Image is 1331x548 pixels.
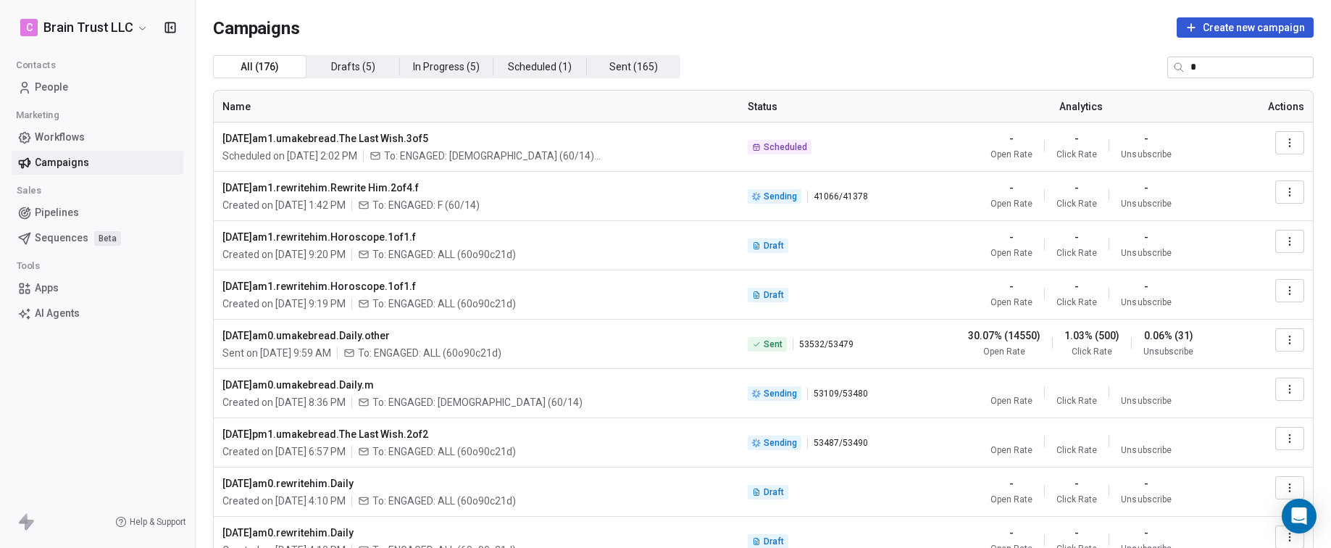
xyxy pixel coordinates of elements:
span: To: ENGAGED: ALL (60o90c21d) [358,346,501,360]
span: To: ENGAGED: ALL (60o90c21d) [372,444,516,459]
button: Create new campaign [1177,17,1314,38]
span: Draft [764,240,784,252]
span: Click Rate [1056,149,1097,160]
span: Draft [764,536,784,547]
span: Open Rate [990,247,1032,259]
span: - [1009,180,1014,195]
span: - [1144,476,1148,491]
span: Click Rate [1056,198,1097,209]
span: Created on [DATE] 8:36 PM [222,395,346,410]
span: Open Rate [990,296,1032,308]
span: - [1075,476,1079,491]
th: Actions [1242,91,1313,123]
span: Marketing [9,104,65,126]
span: Click Rate [1072,346,1112,357]
span: - [1075,526,1079,540]
span: Sending [764,191,797,202]
span: Pipelines [35,205,79,220]
a: Workflows [12,125,183,149]
span: Unsubscribe [1143,346,1193,357]
span: 30.07% (14550) [968,328,1040,343]
span: Click Rate [1056,494,1097,505]
span: To: ENGAGED: ALL (60o90c21d) [372,494,516,508]
a: SequencesBeta [12,226,183,250]
button: CBrain Trust LLC [17,15,151,40]
span: Created on [DATE] 9:20 PM [222,247,346,262]
span: To: ENGAGED: F (60/14) [372,198,480,212]
a: People [12,75,183,99]
a: Help & Support [115,516,186,528]
span: [DATE]am0.umakebread.Daily.m [222,378,730,392]
span: 41066 / 41378 [814,191,868,202]
span: 53532 / 53479 [799,339,854,350]
span: Unsubscribe [1121,494,1171,505]
span: - [1009,131,1014,146]
span: Help & Support [130,516,186,528]
span: Open Rate [990,494,1032,505]
span: - [1075,131,1079,146]
span: Sales [10,180,48,202]
span: Brain Trust LLC [43,18,133,37]
span: AI Agents [35,306,80,321]
span: Sent ( 165 ) [609,59,658,75]
div: Open Intercom Messenger [1282,499,1317,534]
span: - [1075,230,1079,244]
span: 0.06% (31) [1144,328,1193,343]
span: To: ENGAGED: MALE (60/14) [372,395,583,410]
span: To: ENGAGED: ALL (60o90c21d) [372,247,516,262]
span: Sending [764,437,797,449]
span: Contacts [9,54,62,76]
span: Unsubscribe [1121,296,1171,308]
span: - [1009,526,1014,540]
span: Scheduled on [DATE] 2:02 PM [222,149,357,163]
span: 1.03% (500) [1064,328,1119,343]
span: Unsubscribe [1121,149,1171,160]
span: To: ENGAGED: MALE (60/14) + 1 more [384,149,601,163]
a: Pipelines [12,201,183,225]
span: Click Rate [1056,247,1097,259]
span: Unsubscribe [1121,444,1171,456]
span: Sent on [DATE] 9:59 AM [222,346,331,360]
span: Created on [DATE] 9:19 PM [222,296,346,311]
span: Click Rate [1056,296,1097,308]
span: Campaigns [213,17,300,38]
th: Status [739,91,920,123]
span: - [1009,230,1014,244]
span: In Progress ( 5 ) [413,59,480,75]
span: Apps [35,281,59,296]
span: [DATE]am0.rewritehim.Daily [222,526,730,540]
span: Created on [DATE] 1:42 PM [222,198,346,212]
span: Sequences [35,231,88,246]
span: Unsubscribe [1121,247,1171,259]
span: [DATE]am0.rewritehim.Daily [222,476,730,491]
span: Unsubscribe [1121,395,1171,407]
span: Scheduled ( 1 ) [508,59,572,75]
span: Open Rate [990,444,1032,456]
span: [DATE]am1.rewritehim.Horoscope.1of1.f [222,230,730,244]
span: Workflows [35,130,85,145]
span: Open Rate [990,395,1032,407]
span: - [1144,230,1148,244]
span: Campaigns [35,155,89,170]
span: 53109 / 53480 [814,388,868,399]
span: Open Rate [990,149,1032,160]
span: Tools [10,255,46,277]
span: Beta [94,231,121,246]
span: To: ENGAGED: ALL (60o90c21d) [372,296,516,311]
span: [DATE]am1.umakebread.The Last Wish.3of5 [222,131,730,146]
span: - [1009,476,1014,491]
span: Created on [DATE] 6:57 PM [222,444,346,459]
a: AI Agents [12,302,183,325]
span: People [35,80,68,95]
span: Sent [764,339,783,350]
span: - [1144,279,1148,294]
span: Open Rate [983,346,1025,357]
span: - [1144,131,1148,146]
span: Scheduled [764,141,807,153]
span: Click Rate [1056,444,1097,456]
span: Draft [764,289,784,301]
span: - [1075,180,1079,195]
span: C [26,20,33,35]
a: Apps [12,276,183,300]
span: Sending [764,388,797,399]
